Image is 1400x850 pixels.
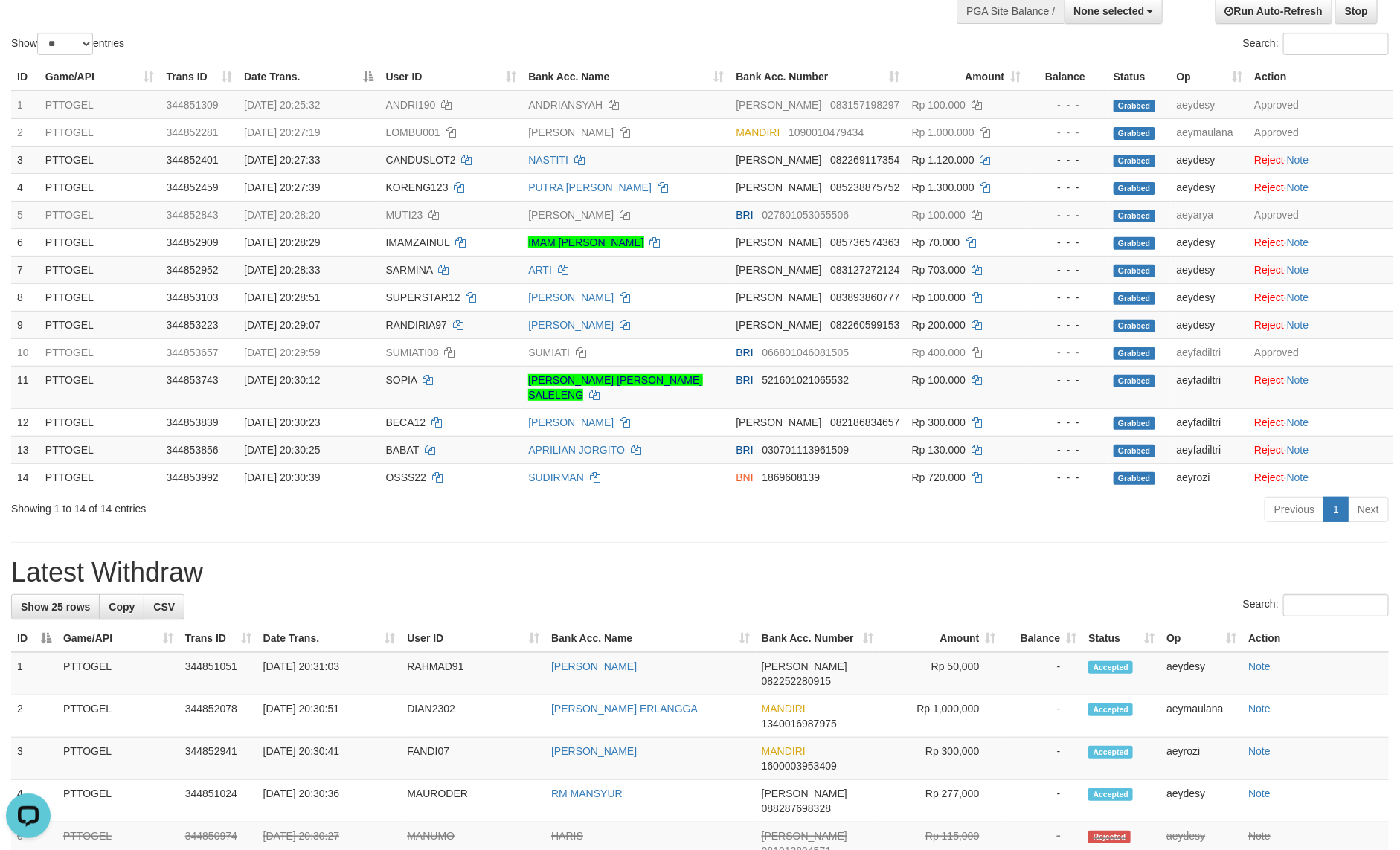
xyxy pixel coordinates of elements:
span: BECA12 [386,416,426,428]
span: MUTI23 [386,209,423,221]
td: PTTOGEL [39,146,161,173]
span: 344852401 [167,154,219,166]
td: aeyarya [1171,201,1249,228]
a: CSV [144,594,184,619]
span: None selected [1074,5,1145,17]
td: 11 [11,366,39,408]
td: aeyfadiltri [1171,338,1249,366]
a: [PERSON_NAME] [528,209,614,221]
a: Copy [99,594,144,619]
select: Showentries [37,33,93,55]
span: Copy 082260599153 to clipboard [830,319,899,331]
span: Grabbed [1114,292,1155,305]
td: 7 [11,256,39,283]
span: Grabbed [1114,375,1155,387]
div: - - - [1033,415,1102,430]
td: aeyfadiltri [1171,408,1249,436]
span: Rp 400.000 [912,347,966,358]
td: 3 [11,738,57,780]
td: 6 [11,228,39,256]
span: Rp 100.000 [912,99,966,111]
td: aeydesy [1160,652,1242,695]
span: [PERSON_NAME] [736,264,821,276]
span: Copy 027601053055506 to clipboard [762,209,849,221]
td: PTTOGEL [39,408,161,436]
td: PTTOGEL [39,173,161,201]
td: 4 [11,780,57,822]
th: Action [1242,625,1389,652]
span: Show 25 rows [21,601,90,613]
th: Bank Acc. Number: activate to sort column ascending [756,625,880,652]
td: PTTOGEL [39,366,161,408]
td: 8 [11,283,39,311]
td: 12 [11,408,39,436]
span: BRI [736,347,753,358]
span: Rp 200.000 [912,319,966,331]
td: PTTOGEL [39,338,161,366]
span: [DATE] 20:30:25 [244,444,320,456]
td: Rp 277,000 [880,780,1002,822]
td: - [1002,695,1083,738]
a: Reject [1254,264,1284,276]
td: 2 [11,118,39,146]
span: [DATE] 20:28:33 [244,264,320,276]
td: PTTOGEL [39,463,161,491]
label: Show entries [11,33,124,55]
th: Amount: activate to sort column ascending [880,625,1002,652]
a: Note [1287,444,1309,456]
span: Copy 066801046081505 to clipboard [762,347,849,358]
input: Search: [1283,33,1389,55]
td: PTTOGEL [39,201,161,228]
td: PTTOGEL [39,436,161,463]
td: Approved [1248,338,1393,366]
div: - - - [1033,263,1102,277]
td: [DATE] 20:30:36 [257,780,402,822]
span: [DATE] 20:27:19 [244,126,320,138]
span: [DATE] 20:29:07 [244,319,320,331]
span: Rp 1.000.000 [912,126,974,138]
a: [PERSON_NAME] [551,745,637,757]
a: Reject [1254,292,1284,303]
td: · [1248,283,1393,311]
a: [PERSON_NAME] [528,292,614,303]
td: · [1248,311,1393,338]
td: 2 [11,695,57,738]
td: PTTOGEL [39,283,161,311]
span: MANDIRI [736,126,780,138]
span: CANDUSLOT2 [386,154,456,166]
td: FANDI07 [401,738,545,780]
span: BRI [736,374,753,386]
span: IMAMZAINUL [386,236,450,248]
a: Reject [1254,319,1284,331]
a: Reject [1254,181,1284,193]
span: SUPERSTAR12 [386,292,460,303]
a: APRILIAN JORGITO [528,444,625,456]
td: · [1248,173,1393,201]
a: [PERSON_NAME] [528,416,614,428]
a: Reject [1254,154,1284,166]
span: Grabbed [1114,417,1155,430]
a: Note [1287,264,1309,276]
span: Copy 082252280915 to clipboard [762,675,831,687]
span: Grabbed [1114,210,1155,222]
span: ANDRI190 [386,99,436,111]
td: aeydesy [1171,91,1249,119]
td: 344851051 [179,652,257,695]
td: PTTOGEL [39,91,161,119]
div: - - - [1033,290,1102,305]
span: [DATE] 20:30:12 [244,374,320,386]
span: [PERSON_NAME] [736,181,821,193]
th: Status [1108,63,1171,91]
span: Copy 1600003953409 to clipboard [762,760,837,772]
div: - - - [1033,180,1102,195]
span: Rp 1.300.000 [912,181,974,193]
a: [PERSON_NAME] [551,660,637,672]
a: ARTI [528,264,552,276]
a: Note [1287,471,1309,483]
th: Date Trans.: activate to sort column descending [238,63,379,91]
div: - - - [1033,345,1102,360]
span: LOMBU001 [386,126,440,138]
span: Copy 082269117354 to clipboard [830,154,899,166]
a: Reject [1254,236,1284,248]
span: Grabbed [1114,472,1155,485]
